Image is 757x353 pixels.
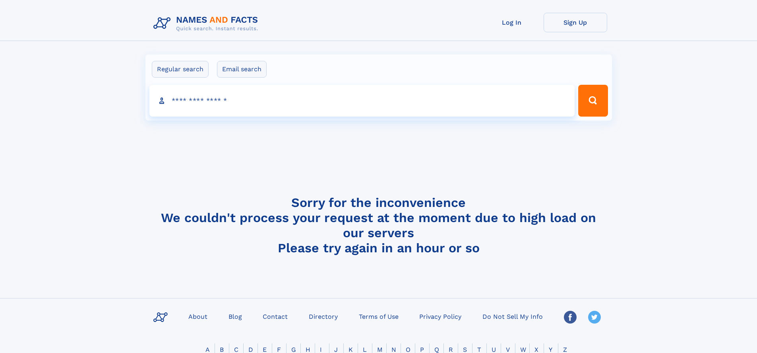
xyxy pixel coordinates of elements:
a: Do Not Sell My Info [479,310,546,322]
a: Log In [480,13,544,32]
input: search input [149,85,575,117]
button: Search Button [578,85,608,117]
label: Email search [217,61,267,78]
a: Blog [225,310,245,322]
img: Logo Names and Facts [150,13,265,34]
a: Privacy Policy [416,310,465,322]
h4: Sorry for the inconvenience We couldn't process your request at the moment due to high load on ou... [150,195,607,255]
img: Facebook [564,311,577,324]
a: Directory [306,310,341,322]
label: Regular search [152,61,209,78]
a: Sign Up [544,13,607,32]
a: Terms of Use [356,310,402,322]
a: Contact [259,310,291,322]
a: About [185,310,211,322]
img: Twitter [588,311,601,324]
